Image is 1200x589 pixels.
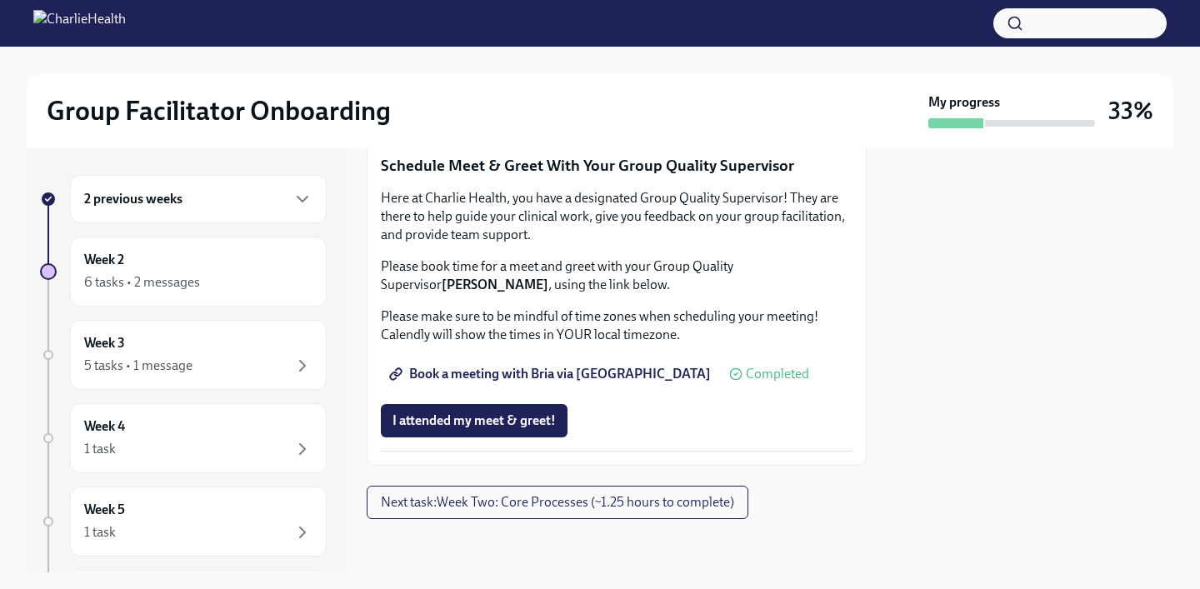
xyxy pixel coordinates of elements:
strong: My progress [928,93,1000,112]
h3: 33% [1108,96,1153,126]
div: 1 task [84,523,116,542]
h6: 2 previous weeks [84,190,182,208]
strong: [PERSON_NAME] [442,277,548,292]
button: Next task:Week Two: Core Processes (~1.25 hours to complete) [367,486,748,519]
div: 2 previous weeks [70,175,327,223]
a: Week 26 tasks • 2 messages [40,237,327,307]
span: I attended my meet & greet! [392,412,556,429]
p: Please book time for a meet and greet with your Group Quality Supervisor , using the link below. [381,257,852,294]
a: Week 41 task [40,403,327,473]
p: Please make sure to be mindful of time zones when scheduling your meeting! Calendly will show the... [381,307,852,344]
h6: Week 2 [84,251,124,269]
h6: Week 3 [84,334,125,352]
a: Week 35 tasks • 1 message [40,320,327,390]
div: 5 tasks • 1 message [84,357,192,375]
a: Week 51 task [40,487,327,557]
img: CharlieHealth [33,10,126,37]
h2: Group Facilitator Onboarding [47,94,391,127]
p: Here at Charlie Health, you have a designated Group Quality Supervisor! They are there to help gu... [381,189,852,244]
a: Book a meeting with Bria via [GEOGRAPHIC_DATA] [381,357,722,391]
h6: Week 5 [84,501,125,519]
div: 6 tasks • 2 messages [84,273,200,292]
span: Next task : Week Two: Core Processes (~1.25 hours to complete) [381,494,734,511]
p: Schedule Meet & Greet With Your Group Quality Supervisor [381,155,852,177]
button: I attended my meet & greet! [381,404,567,437]
span: Book a meeting with Bria via [GEOGRAPHIC_DATA] [392,366,711,382]
h6: Week 4 [84,417,125,436]
div: 1 task [84,440,116,458]
span: Completed [746,367,809,381]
